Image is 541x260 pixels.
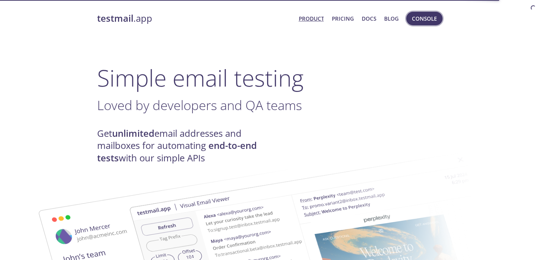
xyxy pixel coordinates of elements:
[97,139,257,164] strong: end-to-end tests
[97,12,133,25] strong: testmail
[97,96,302,114] span: Loved by developers and QA teams
[362,14,376,23] a: Docs
[384,14,399,23] a: Blog
[97,64,444,92] h1: Simple email testing
[406,12,442,25] button: Console
[298,14,324,23] a: Product
[97,12,293,25] a: testmail.app
[112,127,154,140] strong: unlimited
[97,128,271,164] h4: Get email addresses and mailboxes for automating with our simple APIs
[332,14,354,23] a: Pricing
[412,14,437,23] span: Console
